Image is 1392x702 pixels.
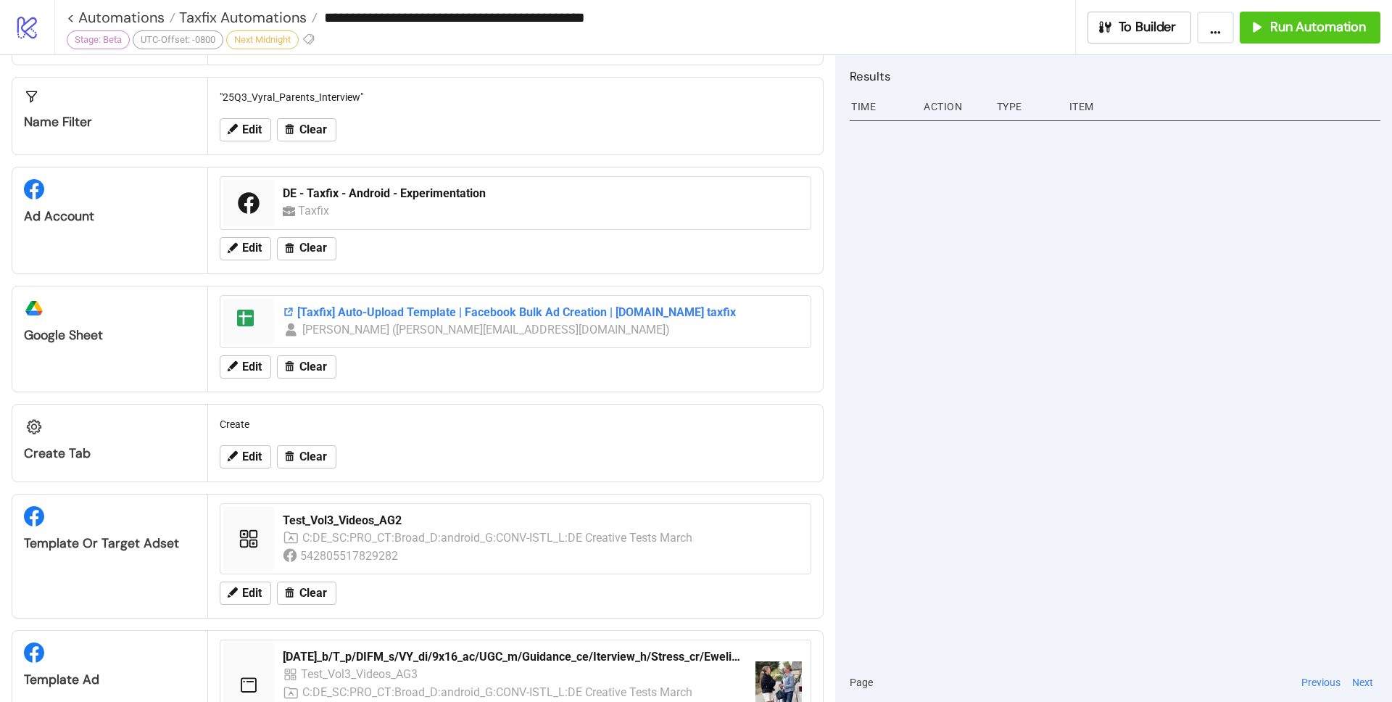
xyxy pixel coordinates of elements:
span: Clear [299,450,327,463]
a: < Automations [67,10,175,25]
a: Taxfix Automations [175,10,318,25]
span: To Builder [1119,19,1177,36]
button: Clear [277,582,336,605]
div: C:DE_SC:PRO_CT:Broad_D:android_G:CONV-ISTL_L:DE Creative Tests March [302,683,693,701]
div: "25Q3_Vyral_Parents_Interview" [214,83,817,111]
button: Next [1348,674,1377,690]
div: Create [214,410,817,438]
button: ... [1197,12,1234,44]
div: Template Ad [24,672,196,688]
span: Edit [242,360,262,373]
button: Edit [220,582,271,605]
div: Taxfix [298,202,334,220]
div: DE - Taxfix - Android - Experimentation [283,186,802,202]
button: Edit [220,237,271,260]
div: Template or Target Adset [24,535,196,552]
div: Test_Vol3_Videos_AG2 [283,513,802,529]
button: Edit [220,355,271,379]
span: Clear [299,123,327,136]
h2: Results [850,67,1380,86]
button: To Builder [1087,12,1192,44]
span: Clear [299,241,327,255]
div: Test_Vol3_Videos_AG3 [301,665,420,683]
div: Time [850,93,912,120]
span: Run Automation [1270,19,1366,36]
button: Run Automation [1240,12,1380,44]
span: Clear [299,360,327,373]
div: Create Tab [24,445,196,462]
span: Clear [299,587,327,600]
div: Ad Account [24,208,196,225]
div: 542805517829282 [300,547,401,565]
button: Clear [277,355,336,379]
button: Clear [277,237,336,260]
button: Clear [277,445,336,468]
span: Edit [242,450,262,463]
div: C:DE_SC:PRO_CT:Broad_D:android_G:CONV-ISTL_L:DE Creative Tests March [302,529,693,547]
button: Edit [220,445,271,468]
button: Edit [220,118,271,141]
div: Item [1068,93,1380,120]
span: Page [850,674,873,690]
div: UTC-Offset: -0800 [133,30,223,49]
div: Type [995,93,1058,120]
button: Clear [277,118,336,141]
span: Edit [242,587,262,600]
div: [Taxfix] Auto-Upload Template | Facebook Bulk Ad Creation | [DOMAIN_NAME] taxfix [283,305,802,321]
span: Taxfix Automations [175,8,307,27]
div: [PERSON_NAME] ([PERSON_NAME][EMAIL_ADDRESS][DOMAIN_NAME]) [302,321,671,339]
div: [DATE]_b/T_p/DIFM_s/VY_di/9x16_ac/UGC_m/Guidance_ce/Iterview_h/Stress_cr/Ewelin_v/v1_t/N_ts/TA_LH... [283,649,744,665]
div: Next Midnight [226,30,299,49]
button: Previous [1297,674,1345,690]
div: Action [922,93,985,120]
div: Name Filter [24,114,196,131]
span: Edit [242,241,262,255]
span: Edit [242,123,262,136]
div: Google Sheet [24,327,196,344]
div: Stage: Beta [67,30,130,49]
